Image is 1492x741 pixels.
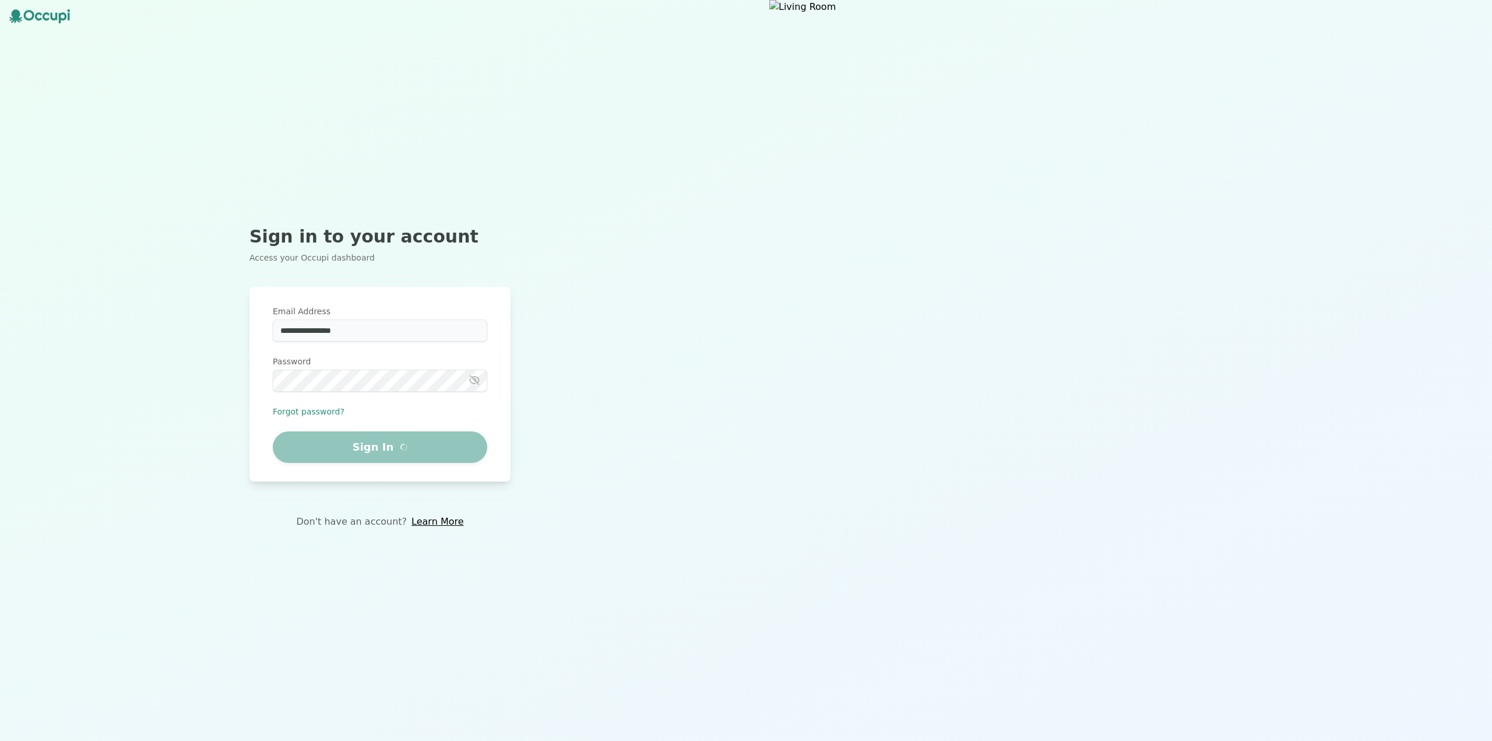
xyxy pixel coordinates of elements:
[273,356,487,367] label: Password
[296,515,407,529] p: Don't have an account?
[249,226,511,247] h2: Sign in to your account
[273,406,344,417] button: Forgot password?
[249,252,511,264] p: Access your Occupi dashboard
[411,515,463,529] a: Learn More
[273,305,487,317] label: Email Address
